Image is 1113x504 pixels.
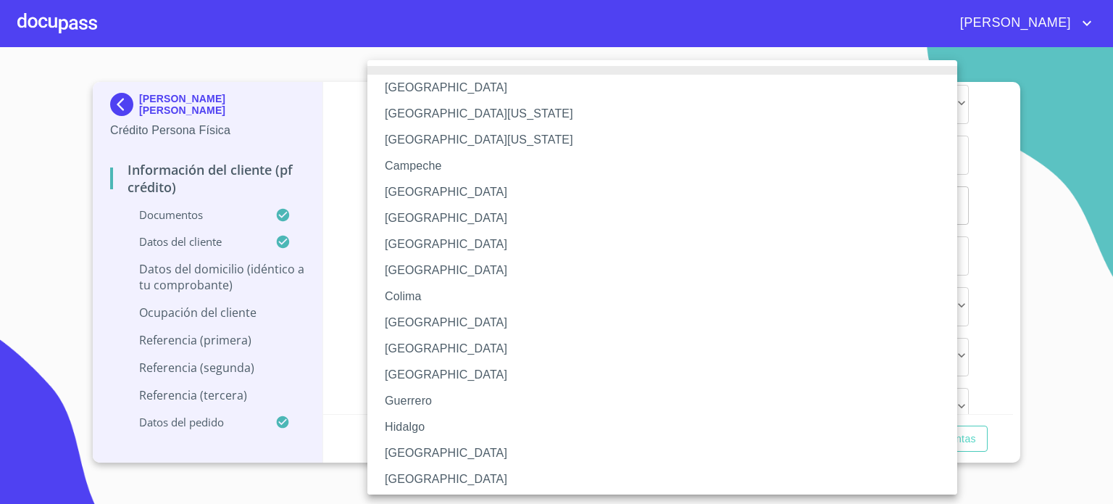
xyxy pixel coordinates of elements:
[367,310,968,336] li: [GEOGRAPHIC_DATA]
[367,127,968,153] li: [GEOGRAPHIC_DATA][US_STATE]
[367,336,968,362] li: [GEOGRAPHIC_DATA]
[367,466,968,492] li: [GEOGRAPHIC_DATA]
[367,440,968,466] li: [GEOGRAPHIC_DATA]
[367,284,968,310] li: Colima
[367,257,968,284] li: [GEOGRAPHIC_DATA]
[367,101,968,127] li: [GEOGRAPHIC_DATA][US_STATE]
[367,231,968,257] li: [GEOGRAPHIC_DATA]
[367,153,968,179] li: Campeche
[367,75,968,101] li: [GEOGRAPHIC_DATA]
[367,205,968,231] li: [GEOGRAPHIC_DATA]
[367,362,968,388] li: [GEOGRAPHIC_DATA]
[367,414,968,440] li: Hidalgo
[367,179,968,205] li: [GEOGRAPHIC_DATA]
[367,388,968,414] li: Guerrero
